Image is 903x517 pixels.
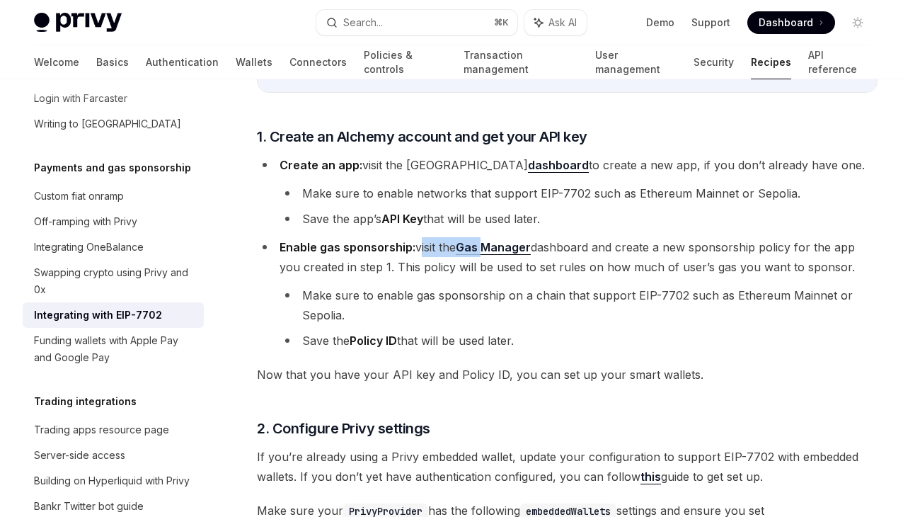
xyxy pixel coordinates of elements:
[23,302,204,328] a: Integrating with EIP-7702
[563,67,665,80] span: @account-kit/infra
[759,16,813,30] span: Dashboard
[257,447,878,487] span: If you’re already using a Privy embedded wallet, update your configuration to support EIP-7702 wi...
[23,260,204,302] a: Swapping crypto using Privy and 0x
[494,17,509,28] span: ⌘ K
[236,45,272,79] a: Wallets
[23,234,204,260] a: Integrating OneBalance
[280,158,362,172] strong: Create an app:
[456,240,531,255] a: Gas Manager
[691,16,730,30] a: Support
[640,470,661,484] a: this
[280,331,878,351] li: Save the that will be used later.
[646,16,674,30] a: Demo
[34,188,124,205] div: Custom fiat onramp
[808,45,869,79] a: API reference
[34,115,181,132] div: Writing to [GEOGRAPHIC_DATA]
[316,10,518,35] button: Search...⌘K
[34,159,191,176] h5: Payments and gas sponsorship
[34,45,79,79] a: Welcome
[846,11,869,34] button: Toggle dark mode
[269,67,286,80] span: npm
[405,67,563,80] span: @account-kit/smart-contracts
[733,67,795,80] span: viem@2.22.6
[34,472,190,489] div: Building on Hyperliquid with Privy
[280,209,878,229] li: Save the app’s that will be used later.
[34,13,122,33] img: light logo
[34,332,195,366] div: Funding wallets with Apple Pay and Google Pay
[34,307,162,324] div: Integrating with EIP-7702
[528,158,589,173] a: dashboard
[747,11,835,34] a: Dashboard
[289,45,347,79] a: Connectors
[23,111,204,137] a: Writing to [GEOGRAPHIC_DATA]
[96,45,129,79] a: Basics
[464,45,578,79] a: Transaction management
[257,419,430,438] span: 2. Configure Privy settings
[292,67,405,80] span: @privy-io/react-auth
[280,240,855,274] span: visit the dashboard and create a new sponsorship policy for the app you created in step 1. This p...
[364,45,447,79] a: Policies & controls
[23,328,204,370] a: Funding wallets with Apple Pay and Google Pay
[595,45,677,79] a: User management
[23,417,204,443] a: Trading apps resource page
[34,264,195,298] div: Swapping crypto using Privy and 0x
[350,334,397,348] strong: Policy ID
[34,498,144,515] div: Bankr Twitter bot guide
[524,10,587,35] button: Ask AI
[23,209,204,234] a: Off-ramping with Privy
[280,285,878,325] li: Make sure to enable gas sponsorship on a chain that support EIP-7702 such as Ethereum Mainnet or ...
[34,447,125,464] div: Server-side access
[23,443,204,468] a: Server-side access
[23,468,204,494] a: Building on Hyperliquid with Privy
[694,45,734,79] a: Security
[286,67,292,80] span: i
[280,240,415,254] strong: Enable gas sponsorship:
[34,421,169,438] div: Trading apps resource page
[23,183,204,209] a: Custom fiat onramp
[34,393,137,410] h5: Trading integrations
[257,365,878,385] span: Now that you have your API key and Policy ID, you can set up your smart wallets.
[381,212,423,226] strong: API Key
[280,183,878,203] li: Make sure to enable networks that support EIP-7702 such as Ethereum Mainnet or Sepolia.
[548,16,577,30] span: Ask AI
[343,14,383,31] div: Search...
[146,45,219,79] a: Authentication
[257,127,587,147] span: 1. Create an Alchemy account and get your API key
[34,213,137,230] div: Off-ramping with Privy
[280,158,865,172] span: visit the [GEOGRAPHIC_DATA] to create a new app, if you don’t already have one.
[34,239,144,256] div: Integrating OneBalance
[751,45,791,79] a: Recipes
[665,67,733,80] span: @aa-sdk/core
